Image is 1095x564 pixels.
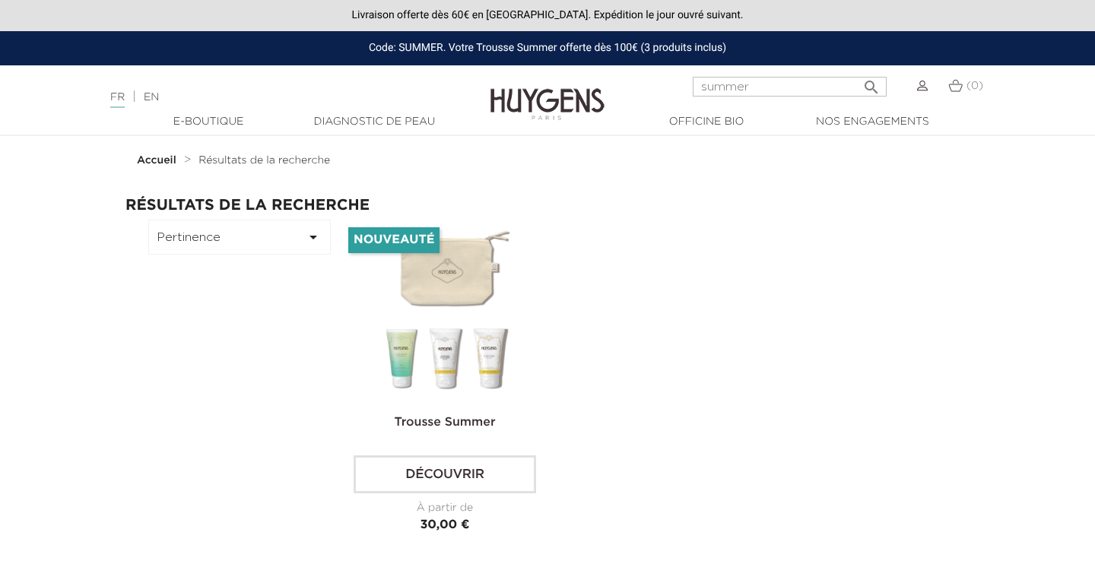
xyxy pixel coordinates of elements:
strong: Accueil [137,155,176,166]
a: Officine Bio [630,114,782,130]
i:  [862,74,881,92]
span: 30,00 € [420,519,469,531]
img: Huygens [490,64,605,122]
h2: Résultats de la recherche [125,197,970,214]
a: Accueil [137,154,179,166]
a: Résultats de la recherche [198,154,330,166]
div: | [103,88,445,106]
button: Pertinence [148,220,331,255]
span: Résultats de la recherche [198,155,330,166]
img: Trousse Summer [357,220,539,402]
a: EN [144,92,159,103]
button:  [858,72,885,93]
a: E-Boutique [132,114,284,130]
a: Découvrir [354,455,536,493]
div: À partir de [354,500,536,516]
a: FR [110,92,125,108]
input: Rechercher [693,77,887,97]
a: Trousse Summer [394,417,495,429]
li: Nouveauté [348,227,440,253]
a: Nos engagements [796,114,948,130]
a: Diagnostic de peau [298,114,450,130]
i:  [304,228,322,246]
span: (0) [966,81,983,91]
